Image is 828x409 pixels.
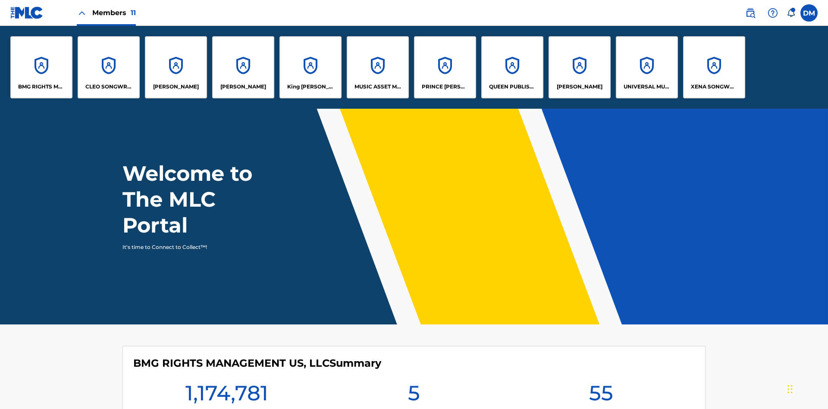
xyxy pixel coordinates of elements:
[145,36,207,98] a: Accounts[PERSON_NAME]
[287,83,334,91] p: King McTesterson
[557,83,602,91] p: RONALD MCTESTERSON
[347,36,409,98] a: AccountsMUSIC ASSET MANAGEMENT (MAM)
[85,83,132,91] p: CLEO SONGWRITER
[122,160,284,238] h1: Welcome to The MLC Portal
[624,83,671,91] p: UNIVERSAL MUSIC PUB GROUP
[354,83,401,91] p: MUSIC ASSET MANAGEMENT (MAM)
[279,36,342,98] a: AccountsKing [PERSON_NAME]
[481,36,543,98] a: AccountsQUEEN PUBLISHA
[616,36,678,98] a: AccountsUNIVERSAL MUSIC PUB GROUP
[745,8,756,18] img: search
[18,83,65,91] p: BMG RIGHTS MANAGEMENT US, LLC
[131,9,136,17] span: 11
[683,36,745,98] a: AccountsXENA SONGWRITER
[800,4,818,22] div: User Menu
[133,357,381,370] h4: BMG RIGHTS MANAGEMENT US, LLC
[153,83,199,91] p: ELVIS COSTELLO
[92,8,136,18] span: Members
[422,83,469,91] p: PRINCE MCTESTERSON
[78,36,140,98] a: AccountsCLEO SONGWRITER
[122,243,272,251] p: It's time to Connect to Collect™!
[220,83,266,91] p: EYAMA MCSINGER
[768,8,778,18] img: help
[414,36,476,98] a: AccountsPRINCE [PERSON_NAME]
[212,36,274,98] a: Accounts[PERSON_NAME]
[764,4,781,22] div: Help
[10,6,44,19] img: MLC Logo
[549,36,611,98] a: Accounts[PERSON_NAME]
[691,83,738,91] p: XENA SONGWRITER
[787,9,795,17] div: Notifications
[787,376,793,402] div: Drag
[77,8,87,18] img: Close
[489,83,536,91] p: QUEEN PUBLISHA
[10,36,72,98] a: AccountsBMG RIGHTS MANAGEMENT US, LLC
[742,4,759,22] a: Public Search
[785,368,828,409] iframe: Chat Widget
